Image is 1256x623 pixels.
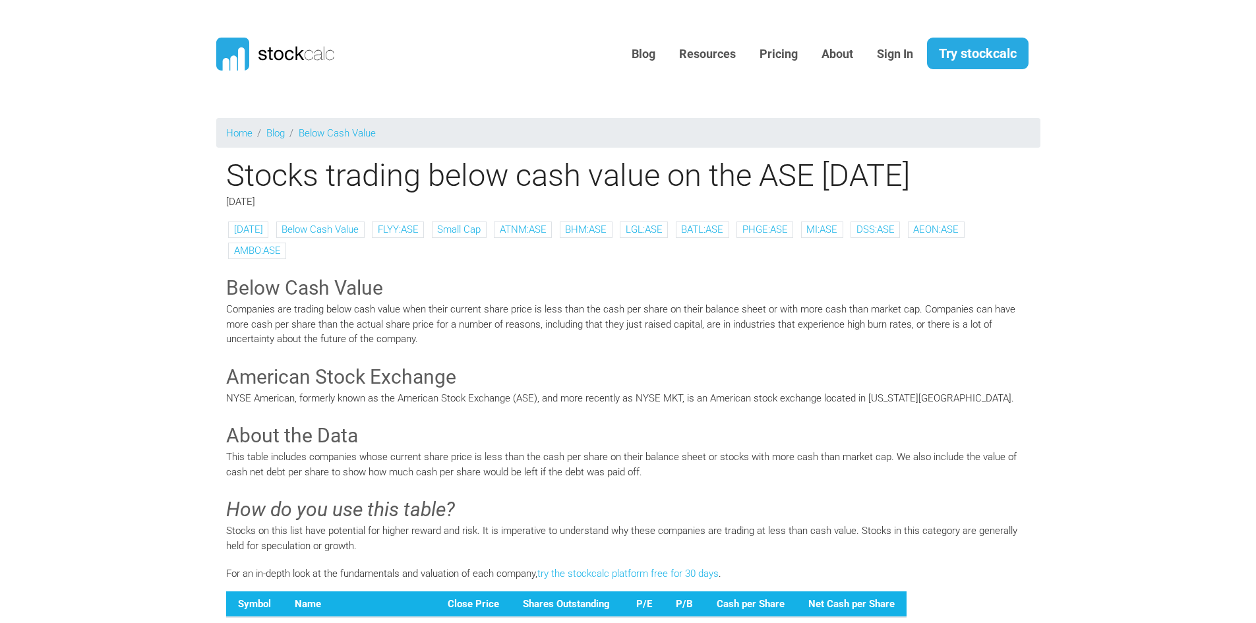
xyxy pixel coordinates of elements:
a: Home [226,127,253,139]
a: FLYY:ASE [378,223,419,235]
a: Blog [266,127,285,139]
th: Name [283,591,436,618]
a: DSS:ASE [856,223,895,235]
a: ATNM:ASE [500,223,547,235]
p: For an in-depth look at the fundamentals and valuation of each company, . [226,566,1031,581]
a: Below Cash Value [299,127,376,139]
h3: Below Cash Value [226,274,1031,302]
p: Stocks on this list have potential for higher reward and risk. It is imperative to understand why... [226,523,1031,553]
h3: How do you use this table? [226,496,1031,523]
th: Shares Outstanding [511,591,622,618]
p: This table includes companies whose current share price is less than the cash per share on their ... [226,450,1031,479]
a: LGL:ASE [626,223,663,235]
a: Blog [622,38,665,71]
th: P/B [664,591,705,618]
a: try the stockcalc platform free for 30 days [537,568,719,579]
a: Sign In [867,38,923,71]
a: AMBO:ASE [234,245,281,256]
a: Below Cash Value [282,223,359,235]
a: Pricing [750,38,808,71]
th: P/E [622,591,664,618]
a: MI:ASE [806,223,837,235]
th: Close Price [436,591,511,618]
th: Cash per Share [705,591,796,618]
h1: Stocks trading below cash value on the ASE [DATE] [216,157,1040,194]
a: Try stockcalc [927,38,1029,69]
a: PHGE:ASE [742,223,788,235]
h3: American Stock Exchange [226,363,1031,391]
nav: breadcrumb [216,118,1040,148]
h3: About the Data [226,422,1031,450]
th: Symbol [226,591,283,618]
p: NYSE American, formerly known as the American Stock Exchange (ASE), and more recently as NYSE MKT... [226,391,1031,406]
span: [DATE] [226,196,255,208]
th: Net Cash per Share [796,591,907,618]
a: AEON:ASE [913,223,959,235]
a: Small Cap [437,223,481,235]
a: BATL:ASE [681,223,723,235]
a: [DATE] [234,223,263,235]
p: Companies are trading below cash value when their current share price is less than the cash per s... [226,302,1031,347]
a: Resources [669,38,746,71]
a: BHM:ASE [565,223,607,235]
a: About [812,38,863,71]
